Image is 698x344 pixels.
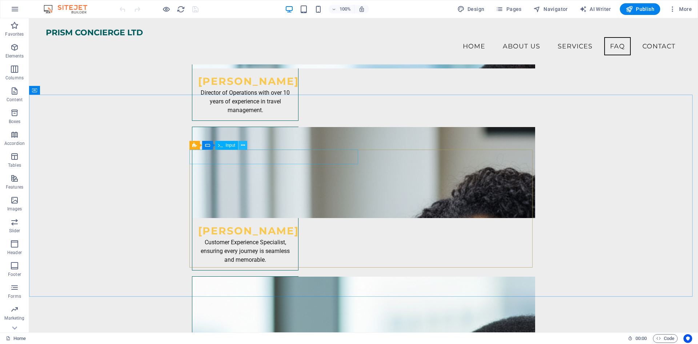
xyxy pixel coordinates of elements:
[683,334,692,343] button: Usercentrics
[6,334,26,343] a: Click to cancel selection. Double-click to open Pages
[8,293,21,299] p: Forms
[496,5,521,13] span: Pages
[7,97,23,103] p: Content
[533,5,568,13] span: Navigator
[226,143,236,147] span: Input
[620,3,660,15] button: Publish
[176,5,185,13] button: reload
[8,272,21,277] p: Footer
[454,3,488,15] div: Design (Ctrl+Alt+Y)
[635,334,647,343] span: 00 00
[666,3,695,15] button: More
[626,5,654,13] span: Publish
[5,31,24,37] p: Favorites
[7,206,22,212] p: Images
[493,3,524,15] button: Pages
[628,334,647,343] h6: Session time
[5,75,24,81] p: Columns
[656,334,674,343] span: Code
[177,5,185,13] i: Reload page
[457,5,485,13] span: Design
[454,3,488,15] button: Design
[669,5,692,13] span: More
[653,334,678,343] button: Code
[9,119,21,124] p: Boxes
[641,336,642,341] span: :
[579,5,611,13] span: AI Writer
[340,5,351,13] h6: 100%
[530,3,571,15] button: Navigator
[9,228,20,234] p: Slider
[42,5,96,13] img: Editor Logo
[358,6,365,12] i: On resize automatically adjust zoom level to fit chosen device.
[577,3,614,15] button: AI Writer
[329,5,354,13] button: 100%
[8,162,21,168] p: Tables
[4,141,25,146] p: Accordion
[4,315,24,321] p: Marketing
[5,53,24,59] p: Elements
[7,250,22,256] p: Header
[162,5,171,13] button: Click here to leave preview mode and continue editing
[6,184,23,190] p: Features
